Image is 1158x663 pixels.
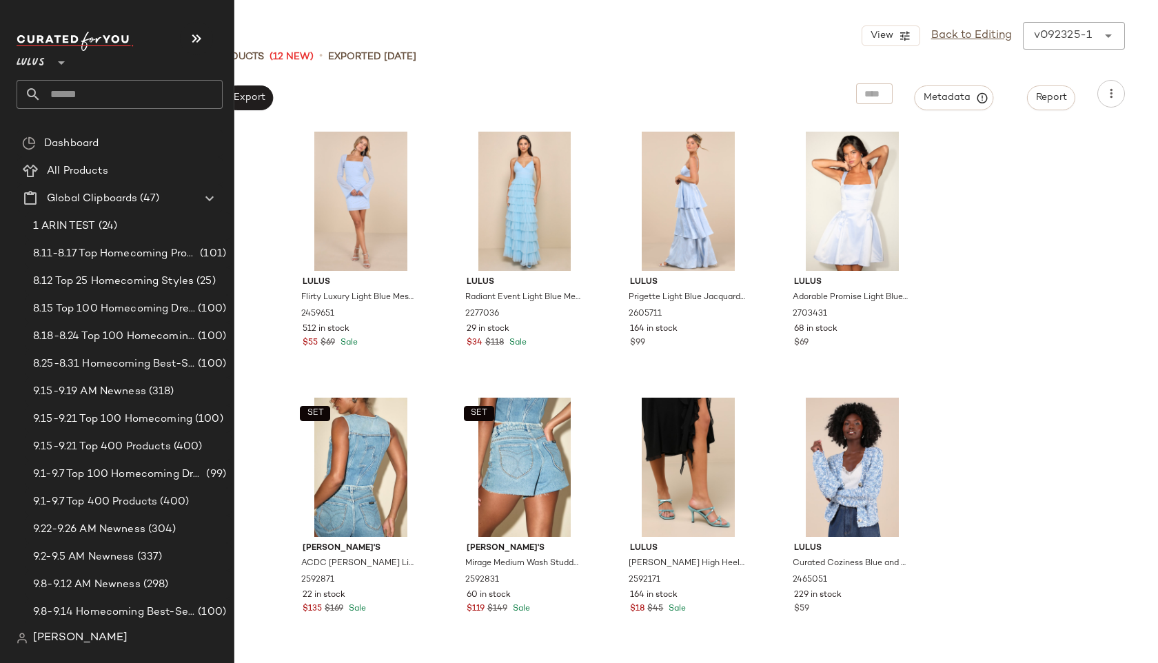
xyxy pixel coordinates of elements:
span: View [869,30,893,41]
span: 2592871 [301,574,334,586]
span: 9.1-9.7 Top 100 Homecoming Dresses [33,467,203,482]
span: Mirage Medium Wash Studded Cutoff Denim Shorts [465,558,582,570]
span: 1 ARIN TEST [33,218,96,234]
span: Sale [507,338,527,347]
span: All Products [47,163,108,179]
span: Sale [338,338,358,347]
span: • [319,48,323,65]
span: Lulus [17,47,45,72]
span: 8.12 Top 25 Homecoming Styles [33,274,194,289]
span: $135 [303,603,322,615]
span: $69 [321,337,335,349]
div: v092325-1 [1034,28,1092,44]
img: svg%3e [22,136,36,150]
span: Sale [346,604,366,613]
img: svg%3e [17,633,28,644]
span: $69 [794,337,809,349]
img: 12517421_2605711.jpg [619,132,758,271]
span: (25) [194,274,216,289]
span: Report [1035,92,1067,103]
span: Sale [510,604,530,613]
span: 8.15 Top 100 Homecoming Dresses [33,301,195,317]
span: [PERSON_NAME] [33,630,128,646]
span: (12 New) [270,50,314,64]
span: 2592171 [629,574,660,586]
span: Flirty Luxury Light Blue Mesh [PERSON_NAME] Sleeve Mini Dress [301,292,418,304]
span: (101) [197,246,226,262]
button: Report [1027,85,1075,110]
span: 8.18-8.24 Top 100 Homecoming Dresses [33,329,195,345]
span: 512 in stock [303,323,349,336]
span: Curated Coziness Blue and White Boucle V-Neck Cardigan [793,558,909,570]
button: SET [464,406,494,421]
span: 9.22-9.26 AM Newness [33,522,145,538]
span: 8.11-8.17 Top Homecoming Product [33,246,197,262]
button: View [862,25,920,46]
span: $59 [794,603,809,615]
span: (337) [134,549,163,565]
span: 2277036 [465,308,499,320]
span: Global Clipboards [47,191,137,207]
span: Lulus [303,276,419,289]
span: 164 in stock [630,323,678,336]
span: $118 [485,337,504,349]
span: Prigette Light Blue Jacquard Tiered Maxi Dress [629,292,745,304]
span: (298) [141,577,169,593]
span: Dashboard [44,136,99,152]
span: ACDC [PERSON_NAME] Light Wash Lightning Studded Denim Vest [301,558,418,570]
img: 12630101_2592171.jpg [619,398,758,537]
a: Back to Editing [931,28,1012,44]
img: 11880881_2459651.jpg [292,132,430,271]
span: 2703431 [793,308,827,320]
span: [PERSON_NAME] High Heel Slide Sandals [629,558,745,570]
span: (47) [137,191,159,207]
span: (400) [171,439,203,455]
span: 9.8-9.14 Homecoming Best-Sellers [33,604,195,620]
span: (100) [195,604,226,620]
img: 11160561_2277036.jpg [456,132,594,271]
span: Lulus [794,542,911,555]
span: (100) [192,411,223,427]
img: 2592871_03_back_2025-06-18.jpg [292,398,430,537]
span: 2459651 [301,308,334,320]
span: SET [306,409,323,418]
span: SET [470,409,487,418]
span: $119 [467,603,485,615]
p: Exported [DATE] [328,50,416,64]
span: (100) [195,301,226,317]
span: (99) [203,467,226,482]
img: 2703431_02_front_2025-07-09.jpg [783,132,922,271]
span: 2605711 [629,308,662,320]
span: 9.8-9.12 AM Newness [33,577,141,593]
span: Adorable Promise Light Blue Satin Sleeveless Mini Dress [793,292,909,304]
img: 2592831_03_back_2025-06-18.jpg [456,398,594,537]
span: 9.2-9.5 AM Newness [33,549,134,565]
span: Radiant Event Light Blue Mesh Tiered Pleated Backless Maxi Dress [465,292,582,304]
span: 9.15-9.21 Top 400 Products [33,439,171,455]
button: SET [300,406,330,421]
span: Lulus [630,276,746,289]
span: (400) [157,494,189,510]
span: $55 [303,337,318,349]
span: (304) [145,522,176,538]
span: [PERSON_NAME]'s [303,542,419,555]
span: (100) [195,329,226,345]
img: cfy_white_logo.C9jOOHJF.svg [17,32,134,51]
span: 9.15-9.19 AM Newness [33,384,146,400]
span: Lulus [467,276,583,289]
span: $99 [630,337,645,349]
span: 2465051 [793,574,827,586]
span: $169 [325,603,343,615]
span: $149 [487,603,507,615]
span: 8.25-8.31 Homecoming Best-Sellers [33,356,195,372]
span: $34 [467,337,482,349]
button: Export [224,85,273,110]
span: (24) [96,218,118,234]
span: 22 in stock [303,589,345,602]
span: Sale [666,604,686,613]
span: Lulus [630,542,746,555]
span: $18 [630,603,644,615]
span: $45 [647,603,663,615]
span: [PERSON_NAME]'s [467,542,583,555]
span: (318) [146,384,174,400]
